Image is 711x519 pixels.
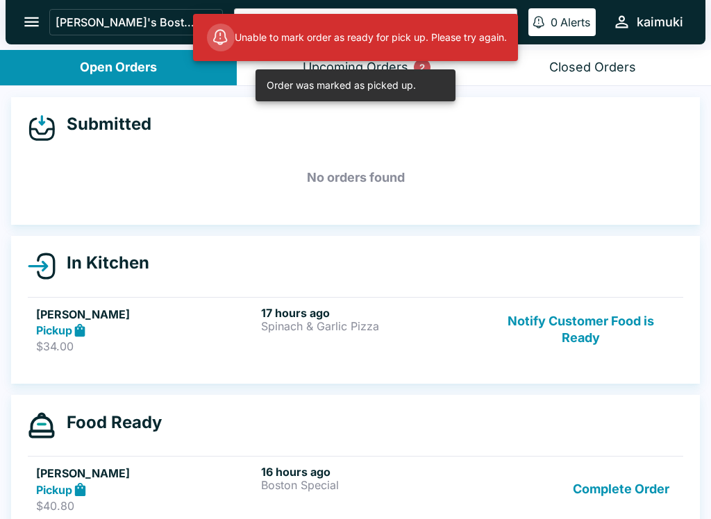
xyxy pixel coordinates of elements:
h5: No orders found [28,153,683,203]
div: Closed Orders [549,60,636,76]
h6: 16 hours ago [261,465,480,479]
div: Unable to mark order as ready for pick up. Please try again. [207,18,507,57]
p: Spinach & Garlic Pizza [261,320,480,332]
p: Boston Special [261,479,480,491]
p: $34.00 [36,339,256,353]
div: Open Orders [80,60,157,76]
h5: [PERSON_NAME] [36,306,256,323]
button: [PERSON_NAME]'s Boston Pizza [49,9,223,35]
strong: Pickup [36,483,72,497]
p: 0 [551,15,558,29]
p: $40.80 [36,499,256,513]
p: Alerts [560,15,590,29]
strong: Pickup [36,323,72,337]
p: [PERSON_NAME]'s Boston Pizza [56,15,197,29]
button: kaimuki [607,7,689,37]
button: Complete Order [567,465,675,513]
button: Notify Customer Food is Ready [487,306,675,354]
a: [PERSON_NAME]Pickup$34.0017 hours agoSpinach & Garlic PizzaNotify Customer Food is Ready [28,297,683,362]
h4: Food Ready [56,412,162,433]
h4: Submitted [56,114,151,135]
h6: 17 hours ago [261,306,480,320]
div: kaimuki [637,14,683,31]
button: open drawer [14,4,49,40]
div: Order was marked as picked up. [267,74,416,97]
h5: [PERSON_NAME] [36,465,256,482]
h4: In Kitchen [56,253,149,273]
